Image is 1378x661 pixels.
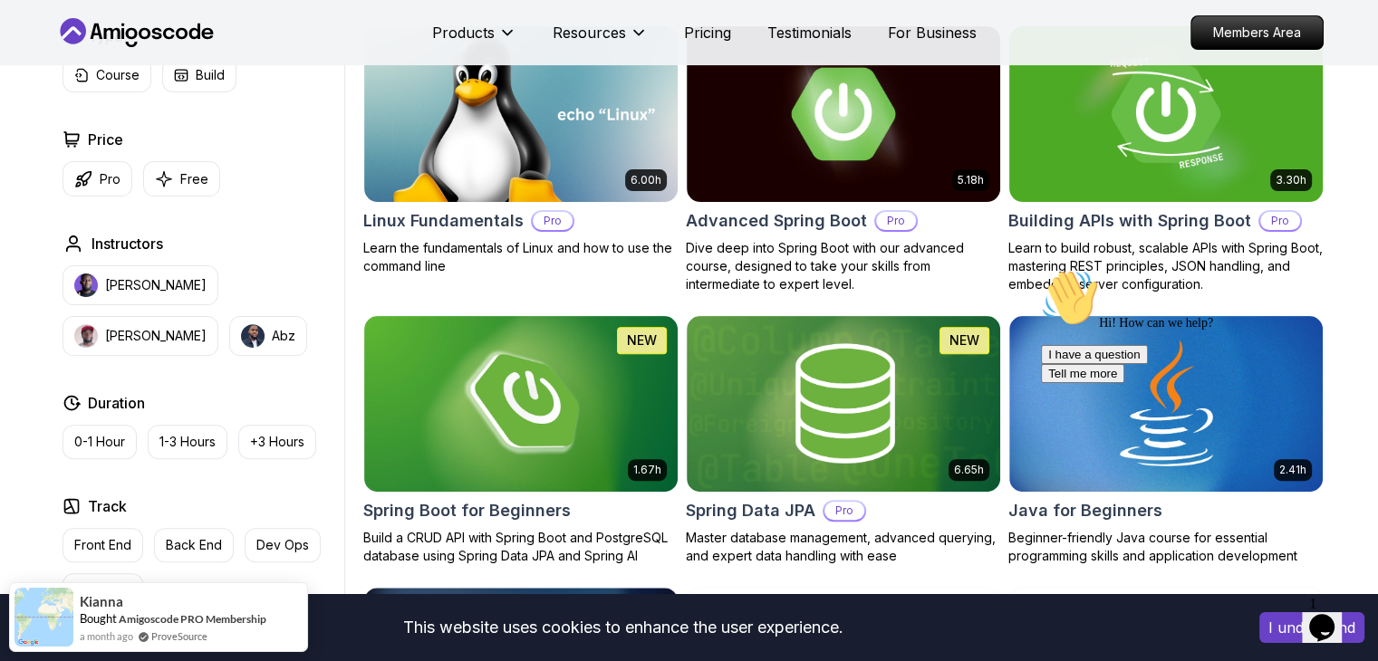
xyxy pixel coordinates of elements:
iframe: chat widget [1302,589,1360,643]
button: 1-3 Hours [148,425,227,459]
a: ProveSource [151,628,207,644]
button: Free [143,161,220,196]
p: Learn the fundamentals of Linux and how to use the command line [363,239,679,275]
button: Build [162,58,236,92]
button: Course [63,58,151,92]
img: Building APIs with Spring Boot card [1001,22,1330,206]
p: NEW [949,331,979,350]
p: [PERSON_NAME] [105,276,207,294]
button: Back End [154,528,234,562]
img: Spring Data JPA card [687,316,1000,492]
p: NEW [627,331,657,350]
p: 3.30h [1276,173,1306,187]
button: Dev Ops [245,528,321,562]
p: 1-3 Hours [159,433,216,451]
p: 5.18h [958,173,984,187]
p: Build [196,66,225,84]
p: Course [96,66,140,84]
p: [PERSON_NAME] [105,327,207,345]
img: :wave: [7,7,65,65]
button: Full Stack [63,573,143,608]
h2: Linux Fundamentals [363,208,524,234]
img: Java for Beginners card [1009,316,1323,492]
a: Building APIs with Spring Boot card3.30hBuilding APIs with Spring BootProLearn to build robust, s... [1008,25,1324,293]
button: Products [432,22,516,58]
button: Tell me more [7,102,91,121]
a: Members Area [1190,15,1324,50]
p: Pro [1260,212,1300,230]
h2: Instructors [92,233,163,254]
div: This website uses cookies to enhance the user experience. [14,608,1232,647]
h2: Building APIs with Spring Boot [1008,208,1251,234]
span: Kianna [80,594,123,609]
p: Pro [876,212,916,230]
img: provesource social proof notification image [14,588,73,647]
p: Build a CRUD API with Spring Boot and PostgreSQL database using Spring Data JPA and Spring AI [363,529,679,565]
button: +3 Hours [238,425,316,459]
p: Learn to build robust, scalable APIs with Spring Boot, mastering REST principles, JSON handling, ... [1008,239,1324,293]
p: Pro [100,170,120,188]
button: 0-1 Hour [63,425,137,459]
a: Spring Data JPA card6.65hNEWSpring Data JPAProMaster database management, advanced querying, and ... [686,315,1001,565]
img: instructor img [74,324,98,348]
a: Pricing [684,22,731,43]
p: Abz [272,327,295,345]
button: Pro [63,161,132,196]
p: Full Stack [74,581,131,599]
h2: Price [88,129,123,150]
p: Dev Ops [256,536,309,554]
p: Resources [553,22,626,43]
img: instructor img [74,273,98,297]
div: 👋Hi! How can we help?I have a questionTell me more [7,7,333,121]
button: instructor img[PERSON_NAME] [63,265,218,305]
p: 1.67h [633,463,661,477]
p: 6.00h [631,173,661,187]
a: Advanced Spring Boot card5.18hAdvanced Spring BootProDive deep into Spring Boot with our advanced... [686,25,1001,293]
button: instructor imgAbz [229,316,307,356]
p: Beginner-friendly Java course for essential programming skills and application development [1008,529,1324,565]
button: Resources [553,22,648,58]
h2: Spring Data JPA [686,498,815,523]
p: Front End [74,536,131,554]
img: Linux Fundamentals card [364,26,678,202]
iframe: chat widget [1034,262,1360,580]
span: Bought [80,611,117,626]
a: Testimonials [767,22,852,43]
h2: Java for Beginners [1008,498,1162,523]
p: 0-1 Hour [74,433,125,451]
span: a month ago [80,628,133,644]
button: Front End [63,528,143,562]
p: Pro [824,502,864,520]
a: Linux Fundamentals card6.00hLinux FundamentalsProLearn the fundamentals of Linux and how to use t... [363,25,679,275]
p: 6.65h [954,463,984,477]
p: Master database management, advanced querying, and expert data handling with ease [686,529,1001,565]
p: Products [432,22,495,43]
h2: Duration [88,392,145,414]
img: instructor img [241,324,265,348]
p: Free [180,170,208,188]
p: +3 Hours [250,433,304,451]
button: Accept cookies [1259,612,1364,643]
p: Pro [533,212,573,230]
img: Advanced Spring Boot card [687,26,1000,202]
a: For Business [888,22,977,43]
p: Members Area [1191,16,1323,49]
h2: Spring Boot for Beginners [363,498,571,523]
h2: Advanced Spring Boot [686,208,867,234]
p: Back End [166,536,222,554]
span: Hi! How can we help? [7,54,179,68]
h2: Track [88,495,127,517]
p: Dive deep into Spring Boot with our advanced course, designed to take your skills from intermedia... [686,239,1001,293]
a: Amigoscode PRO Membership [119,612,266,626]
a: Spring Boot for Beginners card1.67hNEWSpring Boot for BeginnersBuild a CRUD API with Spring Boot ... [363,315,679,565]
a: Java for Beginners card2.41hJava for BeginnersBeginner-friendly Java course for essential program... [1008,315,1324,565]
img: Spring Boot for Beginners card [364,316,678,492]
button: instructor img[PERSON_NAME] [63,316,218,356]
button: I have a question [7,83,114,102]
